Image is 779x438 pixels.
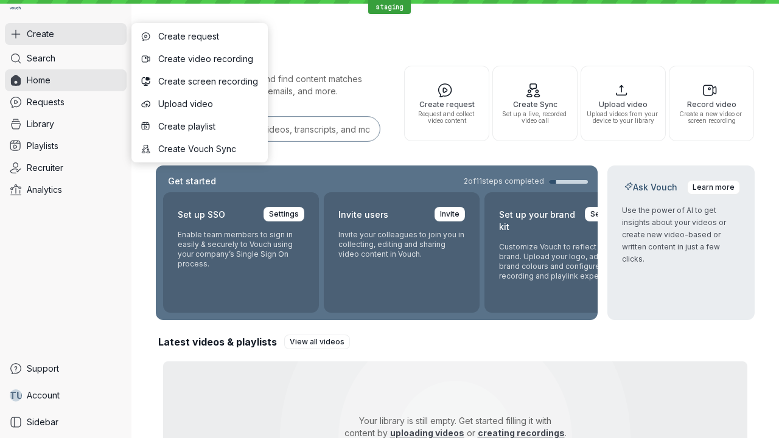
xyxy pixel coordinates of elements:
[156,73,382,97] p: Search for any keywords and find content matches through transcriptions, user emails, and more.
[27,74,51,86] span: Home
[27,52,55,64] span: Search
[5,384,127,406] a: TUAccount
[158,335,277,349] h2: Latest videos & playlists
[134,116,265,137] button: Create playlist
[27,416,58,428] span: Sidebar
[134,71,265,92] button: Create screen recording
[134,26,265,47] button: Create request
[27,140,58,152] span: Playlists
[499,207,578,235] h2: Set up your brand kit
[498,111,572,124] span: Set up a live, recorded video call
[478,428,565,438] a: creating recordings
[674,111,749,124] span: Create a new video or screen recording
[27,184,62,196] span: Analytics
[435,207,465,221] a: Invite
[622,204,740,265] p: Use the power of AI to get insights about your videos or create new video-based or written conten...
[586,100,660,108] span: Upload video
[166,175,218,187] h2: Get started
[581,66,666,141] button: Upload videoUpload videos from your device to your library
[338,207,388,223] h2: Invite users
[5,135,127,157] a: Playlists
[158,98,258,110] span: Upload video
[464,176,544,186] span: 2 of 11 steps completed
[27,96,65,108] span: Requests
[5,358,127,380] a: Support
[16,389,23,401] span: U
[404,66,489,141] button: Create requestRequest and collect video content
[158,143,258,155] span: Create Vouch Sync
[590,208,620,220] span: Settings
[585,207,626,221] a: Settings
[390,428,464,438] a: uploading videos
[158,30,258,43] span: Create request
[27,118,54,130] span: Library
[410,100,484,108] span: Create request
[158,75,258,88] span: Create screen recording
[134,48,265,70] button: Create video recording
[5,69,127,91] a: Home
[5,179,127,201] a: Analytics
[674,100,749,108] span: Record video
[5,411,127,433] a: Sidebar
[9,389,16,401] span: T
[284,335,350,349] a: View all videos
[498,100,572,108] span: Create Sync
[158,53,258,65] span: Create video recording
[492,66,578,141] button: Create SyncSet up a live, recorded video call
[27,363,59,375] span: Support
[5,5,26,13] a: Go to homepage
[338,230,465,259] p: Invite your colleagues to join you in collecting, editing and sharing video content in Vouch.
[464,176,588,186] a: 2of11steps completed
[269,208,299,220] span: Settings
[410,111,484,124] span: Request and collect video content
[440,208,459,220] span: Invite
[5,91,127,113] a: Requests
[264,207,304,221] a: Settings
[5,23,127,45] button: Create
[27,28,54,40] span: Create
[687,180,740,195] a: Learn more
[178,207,225,223] h2: Set up SSO
[5,47,127,69] a: Search
[134,93,265,115] button: Upload video
[27,389,60,401] span: Account
[27,162,63,174] span: Recruiter
[158,120,258,133] span: Create playlist
[669,66,754,141] button: Record videoCreate a new video or screen recording
[134,138,265,160] button: Create Vouch Sync
[290,336,344,348] span: View all videos
[586,111,660,124] span: Upload videos from your device to your library
[5,157,127,179] a: Recruiter
[5,113,127,135] a: Library
[499,242,626,281] p: Customize Vouch to reflect your brand. Upload your logo, adjust brand colours and configure the r...
[622,181,680,193] h2: Ask Vouch
[156,24,755,58] h1: Hi, Test!
[693,181,735,193] span: Learn more
[178,230,304,269] p: Enable team members to sign in easily & securely to Vouch using your company’s Single Sign On pro...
